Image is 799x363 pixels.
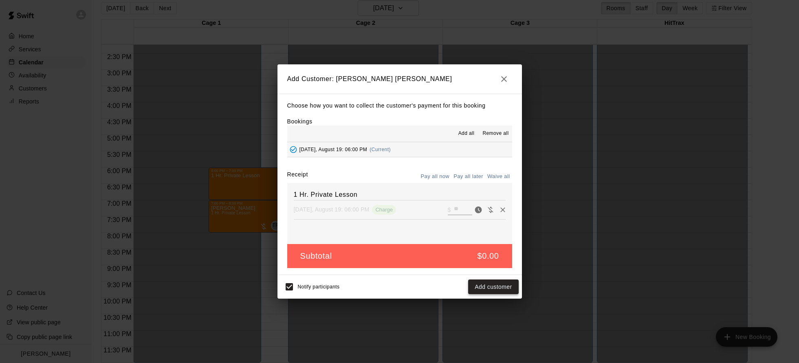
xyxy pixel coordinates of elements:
button: Added - Collect Payment [287,143,299,156]
button: Add customer [468,279,518,295]
p: [DATE], August 19: 06:00 PM [294,205,370,213]
span: Pay now [472,206,484,213]
p: Choose how you want to collect the customer's payment for this booking [287,101,512,111]
span: Add all [458,130,475,138]
button: Pay all later [451,170,485,183]
p: $ [448,206,451,214]
label: Bookings [287,118,313,125]
span: [DATE], August 19: 06:00 PM [299,147,368,152]
button: Remove [497,204,509,216]
span: Waive payment [484,206,497,213]
span: Notify participants [298,284,340,290]
h5: Subtotal [300,251,332,262]
button: Waive all [485,170,512,183]
label: Receipt [287,170,308,183]
button: Pay all now [419,170,452,183]
h2: Add Customer: [PERSON_NAME] [PERSON_NAME] [277,64,522,94]
h6: 1 Hr. Private Lesson [294,189,506,200]
h5: $0.00 [477,251,499,262]
span: Remove all [482,130,508,138]
button: Remove all [479,127,512,140]
button: Added - Collect Payment[DATE], August 19: 06:00 PM(Current) [287,142,512,157]
button: Add all [453,127,479,140]
span: (Current) [370,147,391,152]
